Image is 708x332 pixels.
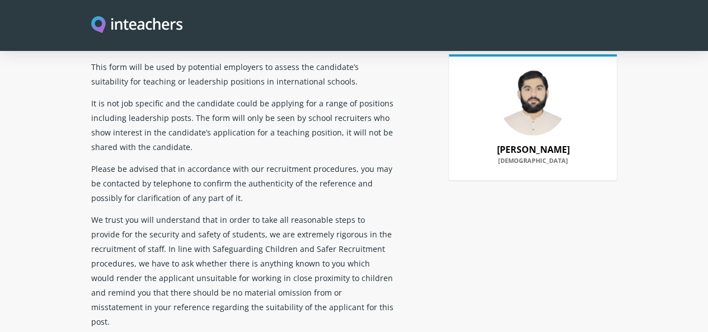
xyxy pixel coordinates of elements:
label: [DEMOGRAPHIC_DATA] [460,157,606,170]
p: We trust you will understand that in order to take all reasonable steps to provide for the securi... [91,208,393,332]
img: Inteachers [91,16,182,35]
a: Visit this site's homepage [91,16,182,35]
p: It is not job specific and the candidate could be applying for a range of positions including lea... [91,92,393,157]
strong: [PERSON_NAME] [496,143,569,156]
p: This form will be used by potential employers to assess the candidate’s suitability for teaching ... [91,55,393,92]
img: 79675 [499,68,566,135]
p: Please be advised that in accordance with our recruitment procedures, you may be contacted by tel... [91,157,393,208]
